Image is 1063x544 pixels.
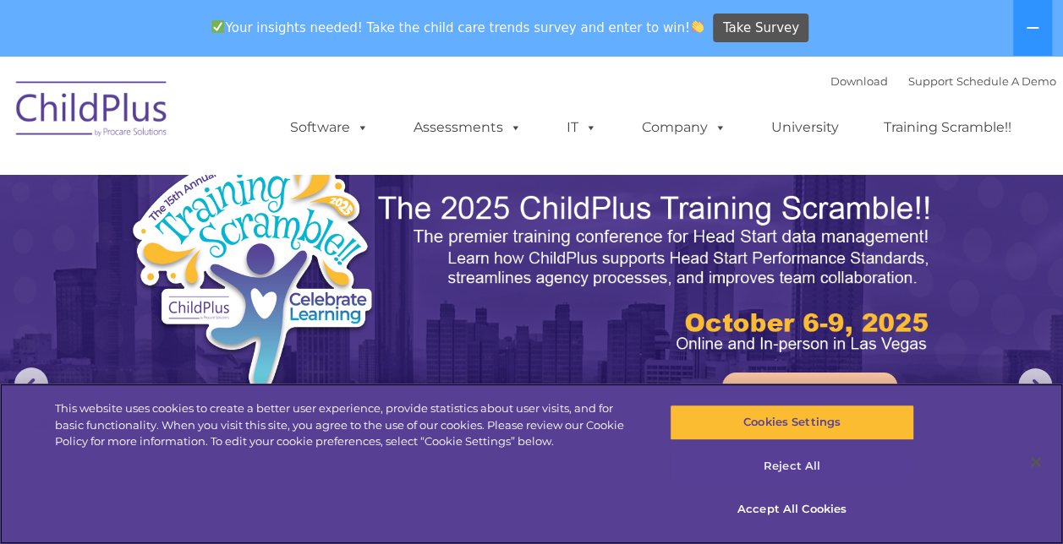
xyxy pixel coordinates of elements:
span: Phone number [235,181,307,193]
a: Training Scramble!! [867,111,1028,144]
button: Close [1017,443,1055,481]
a: Company [625,111,743,144]
a: Software [273,111,386,144]
a: Schedule A Demo [956,74,1056,88]
img: 👏 [691,20,704,33]
img: ChildPlus by Procare Solutions [8,69,177,154]
a: Assessments [397,111,539,144]
button: Cookies Settings [670,405,914,440]
span: Take Survey [723,14,799,43]
span: Your insights needed! Take the child care trends survey and enter to win! [205,11,711,44]
font: | [830,74,1056,88]
button: Reject All [670,449,914,484]
a: Download [830,74,888,88]
button: Accept All Cookies [670,492,914,527]
a: Take Survey [713,14,808,43]
a: University [754,111,856,144]
div: This website uses cookies to create a better user experience, provide statistics about user visit... [55,400,638,450]
a: Learn More [722,373,897,420]
a: Support [908,74,953,88]
a: IT [550,111,614,144]
span: Last name [235,112,287,124]
img: ✅ [211,20,224,33]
